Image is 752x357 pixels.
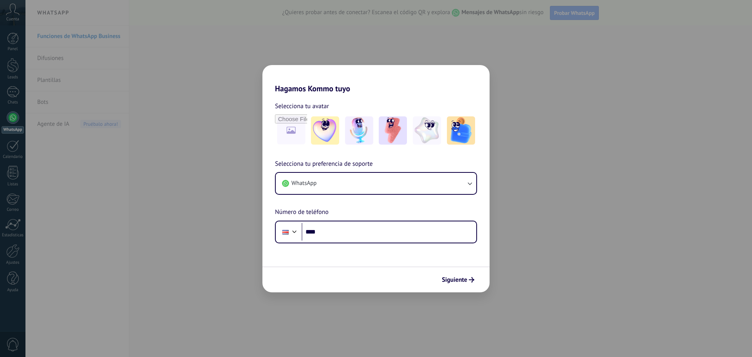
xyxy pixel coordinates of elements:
img: -4.jpeg [413,116,441,145]
img: -1.jpeg [311,116,339,145]
img: -5.jpeg [447,116,475,145]
img: -2.jpeg [345,116,373,145]
span: Número de teléfono [275,207,329,217]
h2: Hagamos Kommo tuyo [262,65,490,93]
button: WhatsApp [276,173,476,194]
div: Costa Rica: + 506 [278,224,293,240]
img: -3.jpeg [379,116,407,145]
span: Siguiente [442,277,467,283]
span: WhatsApp [291,179,316,187]
span: Selecciona tu avatar [275,101,329,111]
span: Selecciona tu preferencia de soporte [275,159,373,169]
button: Siguiente [438,273,478,286]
